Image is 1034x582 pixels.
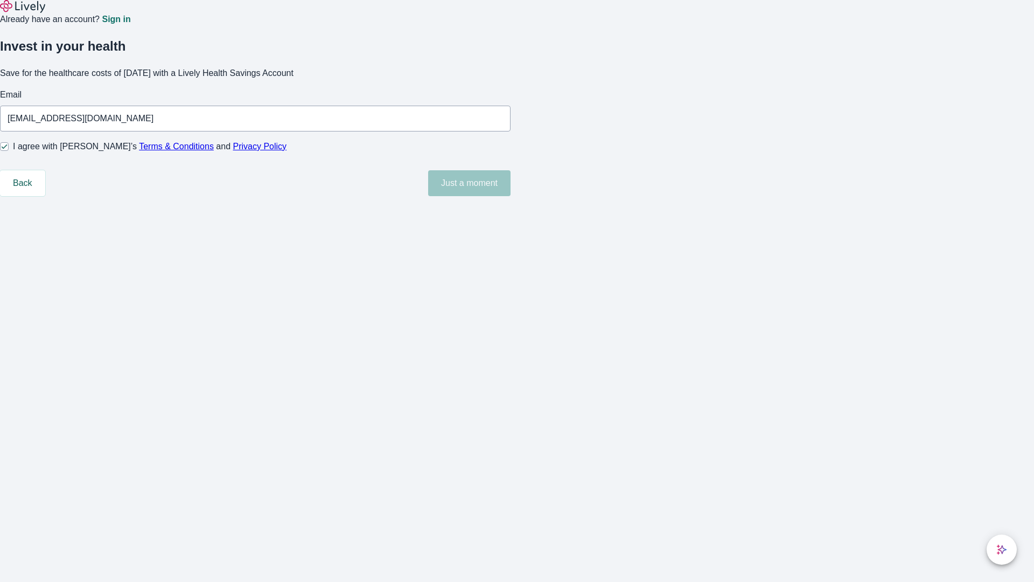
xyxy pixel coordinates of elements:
span: I agree with [PERSON_NAME]’s and [13,140,287,153]
a: Privacy Policy [233,142,287,151]
a: Terms & Conditions [139,142,214,151]
a: Sign in [102,15,130,24]
button: chat [987,535,1017,565]
svg: Lively AI Assistant [996,544,1007,555]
